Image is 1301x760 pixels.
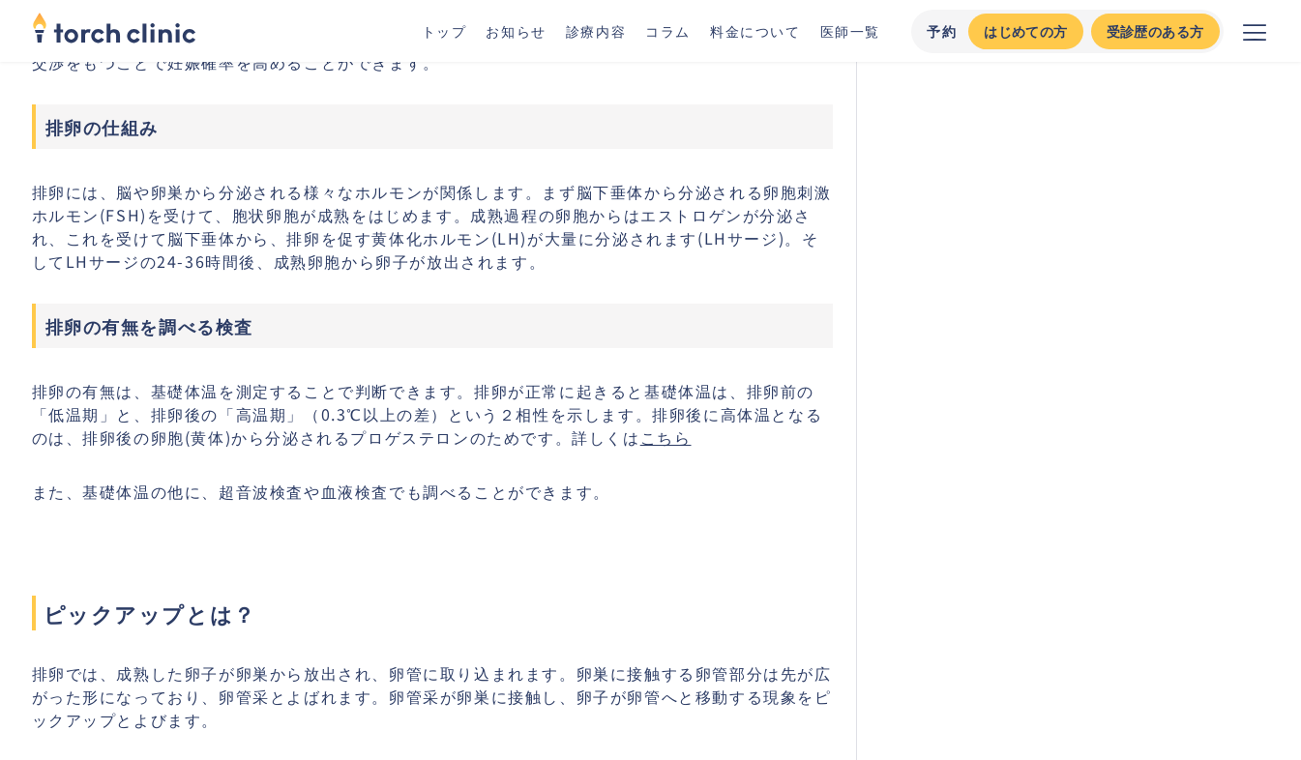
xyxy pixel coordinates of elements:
span: ピックアップとは？ [32,596,834,630]
div: 受診歴のある方 [1107,21,1204,42]
p: また、基礎体温の他に、超音波検査や血液検査でも調べることができます。 [32,480,834,503]
h3: 排卵の有無を調べる検査 [32,304,834,348]
a: home [32,14,196,48]
a: 受診歴のある方 [1091,14,1220,49]
p: 排卵には、脳や卵巣から分泌される様々なホルモンが関係します。まず脳下垂体から分泌される卵胞刺激ホルモン(FSH)を受けて、胞状卵胞が成熟をはじめます。成熟過程の卵胞からはエストロゲンが分泌され、... [32,180,834,273]
a: 診療内容 [566,21,626,41]
a: はじめての方 [968,14,1082,49]
img: torch clinic [32,6,196,48]
h3: 排卵の仕組み [32,104,834,149]
a: 医師一覧 [820,21,880,41]
a: お知らせ [486,21,546,41]
div: 予約 [927,21,957,42]
a: コラム [645,21,691,41]
p: 排卵の有無は、基礎体温を測定することで判断できます。排卵が正常に起きると基礎体温は、排卵前の「低温期」と、排卵後の「高温期」（0.3℃以上の差）という２相性を示します。排卵後に高体温となるのは、... [32,379,834,449]
div: はじめての方 [984,21,1067,42]
a: トップ [422,21,467,41]
p: 排卵では、成熟した卵子が卵巣から放出され、卵管に取り込まれます。卵巣に接触する卵管部分は先が広がった形になっており、卵管采とよばれます。卵管采が卵巣に接触し、卵子が卵管へと移動する現象をピックア... [32,661,834,731]
a: 料金について [710,21,801,41]
a: こちら [640,425,692,449]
